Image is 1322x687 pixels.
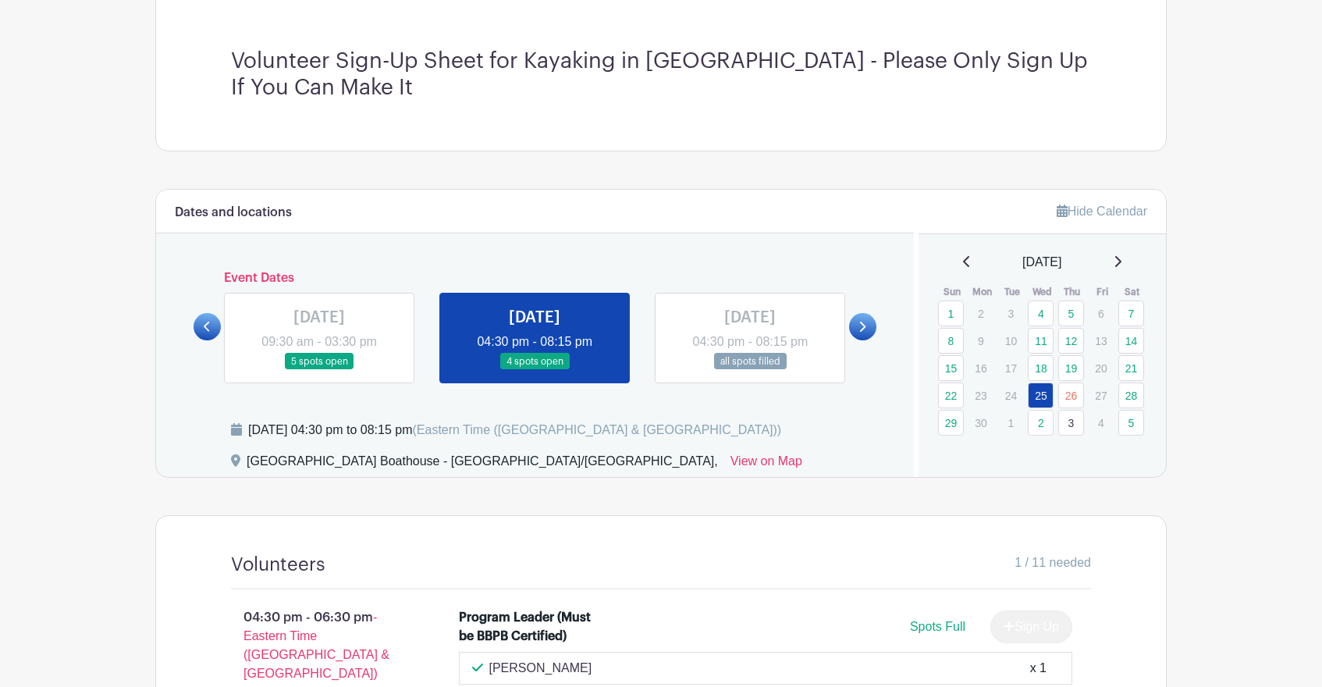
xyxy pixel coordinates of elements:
[221,271,849,286] h6: Event Dates
[1057,284,1088,300] th: Thu
[968,411,993,435] p: 30
[938,301,964,326] a: 1
[937,284,968,300] th: Sun
[1027,284,1057,300] th: Wed
[998,301,1024,326] p: 3
[459,608,594,646] div: Program Leader (Must be BBPB Certified)
[1028,383,1054,408] a: 25
[938,328,964,354] a: 8
[1022,253,1061,272] span: [DATE]
[248,421,781,440] div: [DATE] 04:30 pm to 08:15 pm
[1118,328,1144,354] a: 14
[1028,355,1054,381] a: 18
[1058,383,1084,408] a: 26
[998,356,1024,380] p: 17
[231,48,1091,101] h3: Volunteer Sign-Up Sheet for Kayaking in [GEOGRAPHIC_DATA] - Please Only Sign Up If You Can Make It
[968,301,993,326] p: 2
[968,329,993,353] p: 9
[998,383,1024,408] p: 24
[1088,411,1114,435] p: 4
[1118,284,1148,300] th: Sat
[412,423,781,436] span: (Eastern Time ([GEOGRAPHIC_DATA] & [GEOGRAPHIC_DATA]))
[938,383,964,408] a: 22
[231,554,325,576] h4: Volunteers
[1087,284,1118,300] th: Fri
[1088,356,1114,380] p: 20
[247,452,718,477] div: [GEOGRAPHIC_DATA] Boathouse - [GEOGRAPHIC_DATA]/[GEOGRAPHIC_DATA],
[1118,383,1144,408] a: 28
[1058,410,1084,436] a: 3
[1015,554,1091,572] span: 1 / 11 needed
[1030,659,1047,678] div: x 1
[997,284,1028,300] th: Tue
[967,284,997,300] th: Mon
[998,329,1024,353] p: 10
[1118,301,1144,326] a: 7
[489,659,592,678] p: [PERSON_NAME]
[1088,383,1114,408] p: 27
[1058,355,1084,381] a: 19
[175,205,292,220] h6: Dates and locations
[968,356,993,380] p: 16
[1118,355,1144,381] a: 21
[938,410,964,436] a: 29
[1028,301,1054,326] a: 4
[1057,205,1147,218] a: Hide Calendar
[998,411,1024,435] p: 1
[968,383,993,408] p: 23
[938,355,964,381] a: 15
[1058,301,1084,326] a: 5
[730,452,802,477] a: View on Map
[1028,328,1054,354] a: 11
[1028,410,1054,436] a: 2
[1058,328,1084,354] a: 12
[910,620,965,633] span: Spots Full
[1088,329,1114,353] p: 13
[1118,410,1144,436] a: 5
[1088,301,1114,326] p: 6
